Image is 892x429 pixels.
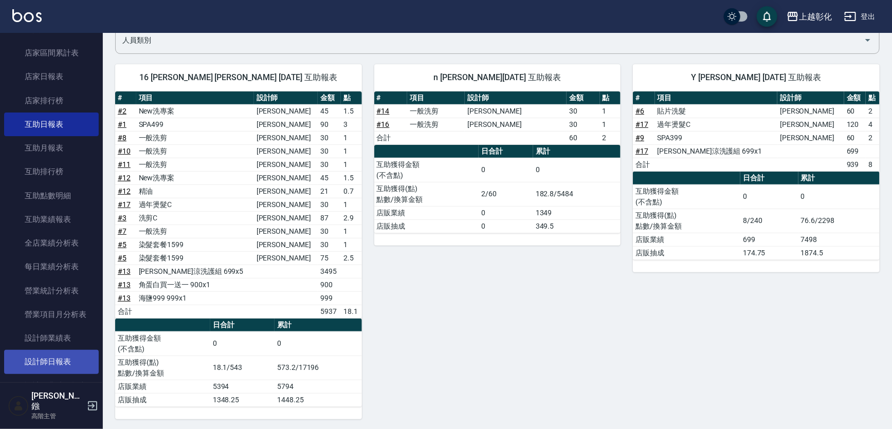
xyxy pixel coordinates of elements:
a: 全店業績分析表 [4,231,99,255]
button: Open [860,32,876,48]
td: New洗專案 [136,104,254,118]
td: 573.2/17196 [275,356,362,380]
a: #1 [118,120,126,128]
th: 日合計 [479,145,533,158]
td: 1874.5 [798,246,880,259]
span: 16 [PERSON_NAME] [PERSON_NAME] [DATE] 互助報表 [128,72,350,83]
button: 上越彰化 [782,6,836,27]
td: 349.5 [533,219,621,233]
a: #17 [118,200,131,209]
a: 設計師業績分析表 [4,374,99,398]
a: #5 [118,240,126,249]
td: 0 [210,331,275,356]
td: [PERSON_NAME] [254,118,318,131]
td: 互助獲得金額 (不含點) [633,184,740,209]
td: 2/60 [479,182,533,206]
td: 0.7 [341,184,362,198]
table: a dense table [115,91,362,319]
a: 互助日報表 [4,113,99,136]
td: SPA399 [655,131,778,144]
td: 5937 [318,305,341,318]
td: 3495 [318,265,341,278]
th: 點 [341,91,362,105]
td: 過年燙髮C [136,198,254,211]
td: 1.5 [341,104,362,118]
td: [PERSON_NAME] [465,118,567,131]
td: [PERSON_NAME] [254,131,318,144]
a: 營業統計分析表 [4,279,99,303]
td: 一般洗剪 [407,104,465,118]
td: 699 [844,144,866,158]
a: #5 [118,254,126,262]
h5: [PERSON_NAME]鏹 [31,391,84,412]
td: 1 [341,144,362,158]
th: 累計 [275,319,362,332]
td: 店販抽成 [115,393,210,406]
td: 貼片洗髮 [655,104,778,118]
td: 999 [318,291,341,305]
td: 1 [341,158,362,171]
td: 店販業績 [374,206,479,219]
td: 5394 [210,380,275,393]
td: 2.9 [341,211,362,225]
a: 設計師日報表 [4,350,99,374]
td: 2.5 [341,251,362,265]
td: 30 [318,158,341,171]
th: 日合計 [740,172,798,185]
td: 洗剪C [136,211,254,225]
td: 45 [318,171,341,184]
a: #12 [118,174,131,182]
th: 項目 [407,91,465,105]
th: 點 [866,91,880,105]
td: [PERSON_NAME] [254,171,318,184]
a: 互助排行榜 [4,160,99,183]
a: 店家區間累計表 [4,41,99,65]
span: n [PERSON_NAME][DATE] 互助報表 [387,72,609,83]
th: # [115,91,136,105]
a: #13 [118,281,131,289]
table: a dense table [374,91,621,145]
td: [PERSON_NAME] [254,198,318,211]
th: 項目 [655,91,778,105]
td: 0 [479,158,533,182]
th: 日合計 [210,319,275,332]
td: 4 [866,118,880,131]
span: Y [PERSON_NAME] [DATE] 互助報表 [645,72,867,83]
td: 合計 [115,305,136,318]
a: #16 [377,120,390,128]
th: 累計 [798,172,880,185]
table: a dense table [633,91,880,172]
th: 設計師 [465,91,567,105]
td: 60 [844,131,866,144]
td: 店販抽成 [633,246,740,259]
a: #17 [635,120,648,128]
td: 76.6/2298 [798,209,880,233]
td: 互助獲得(點) 點數/換算金額 [374,182,479,206]
a: #12 [118,187,131,195]
td: 900 [318,278,341,291]
td: 0 [798,184,880,209]
td: 182.8/5484 [533,182,621,206]
table: a dense table [374,145,621,233]
th: 設計師 [254,91,318,105]
td: 互助獲得(點) 點數/換算金額 [633,209,740,233]
a: #17 [635,147,648,155]
a: 店家排行榜 [4,89,99,113]
td: 1 [600,104,621,118]
a: #2 [118,107,126,115]
a: #8 [118,134,126,142]
td: 699 [740,233,798,246]
td: 939 [844,158,866,171]
img: Person [8,396,29,416]
td: 1 [341,198,362,211]
td: 174.75 [740,246,798,259]
td: 合計 [374,131,407,144]
a: 互助業績報表 [4,208,99,231]
td: [PERSON_NAME] [254,144,318,158]
a: #13 [118,267,131,275]
td: 2 [866,104,880,118]
p: 高階主管 [31,412,84,421]
td: [PERSON_NAME] [777,118,844,131]
a: #10 [118,147,131,155]
td: [PERSON_NAME] [254,225,318,238]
